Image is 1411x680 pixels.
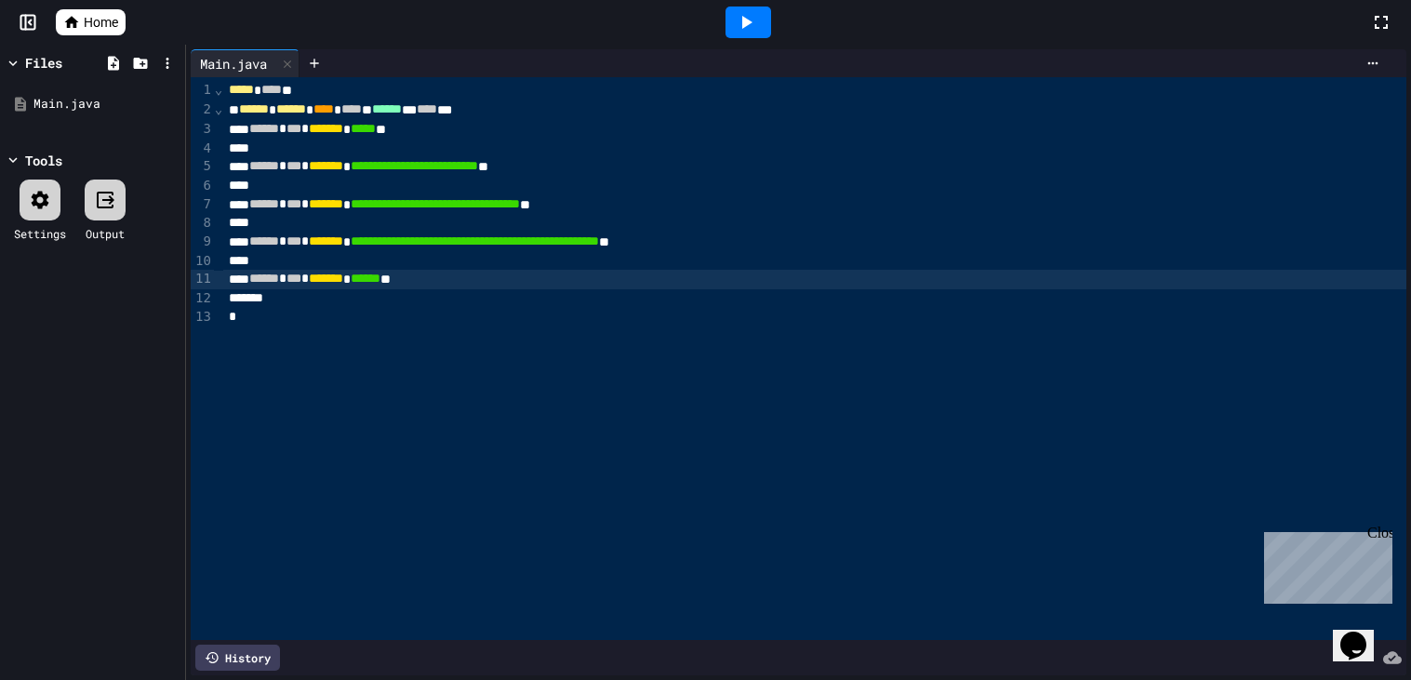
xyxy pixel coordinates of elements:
[191,49,300,77] div: Main.java
[191,54,276,73] div: Main.java
[191,233,214,252] div: 9
[191,214,214,233] div: 8
[56,9,126,35] a: Home
[191,120,214,140] div: 3
[33,95,179,113] div: Main.java
[195,645,280,671] div: History
[7,7,128,118] div: Chat with us now!Close
[1333,606,1392,661] iframe: chat widget
[191,177,214,195] div: 6
[191,81,214,100] div: 1
[214,82,223,97] span: Fold line
[84,13,118,32] span: Home
[191,252,214,271] div: 10
[191,289,214,308] div: 12
[191,195,214,215] div: 7
[191,157,214,177] div: 5
[25,151,62,170] div: Tools
[25,53,62,73] div: Files
[214,101,223,116] span: Fold line
[191,270,214,289] div: 11
[191,308,214,327] div: 13
[191,140,214,158] div: 4
[191,100,214,120] div: 2
[1257,525,1392,604] iframe: chat widget
[86,225,125,242] div: Output
[14,225,66,242] div: Settings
